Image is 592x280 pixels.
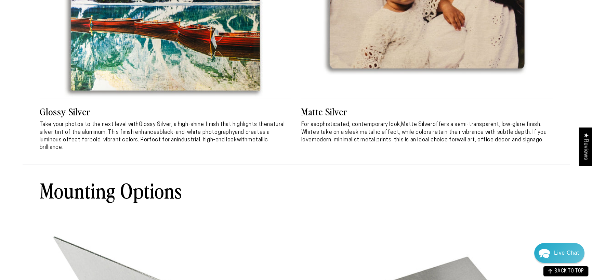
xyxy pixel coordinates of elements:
[78,10,96,28] img: Helga
[40,105,291,117] h3: Glossy Silver
[40,137,268,150] strong: metallic brilliance
[73,195,92,200] span: Re:amaze
[457,137,542,143] strong: wall art, office décor, and signage
[139,122,171,127] strong: Glossy Silver
[534,243,584,263] div: Chat widget toggle
[40,177,182,203] h2: Mounting Options
[554,269,584,274] span: BACK TO TOP
[40,122,285,135] strong: natural silver tint of the aluminum
[160,130,235,135] strong: black-and-white photography
[312,137,392,143] strong: modern, minimalist metal prints
[301,105,553,117] h3: Matte Silver
[301,121,553,144] p: For a , offers a semi-transparent, low-glare finish. Whites take on a sleek metallic effect, whil...
[90,137,138,143] strong: bold, vibrant colors
[579,127,592,165] div: Click to open Judge.me floating reviews tab
[177,137,237,143] strong: industrial, high-end look
[314,122,400,127] strong: sophisticated, contemporary look
[554,243,579,263] div: Contact Us Directly
[50,10,67,28] img: Marie J
[45,206,100,217] a: Leave A Message
[40,121,291,152] p: Take your photos to the next level with , a high-shine finish that highlights the . This finish e...
[49,34,96,39] span: Away until 11:00 AM
[52,196,93,200] span: We run on
[401,122,432,127] strong: Matte Silver
[64,10,82,28] img: John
